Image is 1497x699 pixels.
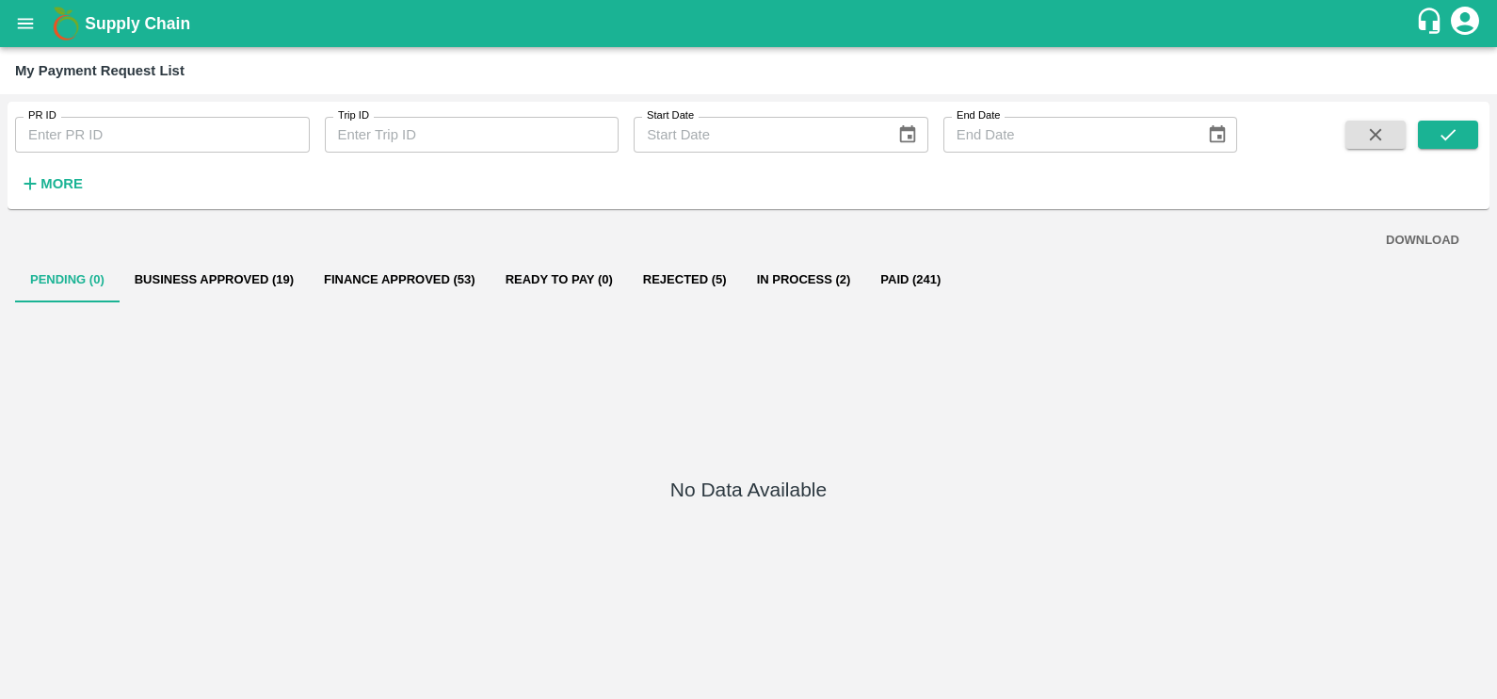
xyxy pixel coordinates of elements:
[338,108,369,123] label: Trip ID
[85,10,1415,37] a: Supply Chain
[15,257,120,302] button: Pending (0)
[1448,4,1482,43] div: account of current user
[1415,7,1448,41] div: customer-support
[309,257,491,302] button: Finance Approved (53)
[634,117,882,153] input: Start Date
[628,257,742,302] button: Rejected (5)
[491,257,628,302] button: Ready To Pay (0)
[4,2,47,45] button: open drawer
[40,176,83,191] strong: More
[943,117,1192,153] input: End Date
[890,117,926,153] button: Choose date
[670,477,827,503] h5: No Data Available
[647,108,694,123] label: Start Date
[742,257,866,302] button: In Process (2)
[85,14,190,33] b: Supply Chain
[120,257,309,302] button: Business Approved (19)
[865,257,956,302] button: Paid (241)
[15,168,88,200] button: More
[957,108,1000,123] label: End Date
[15,117,310,153] input: Enter PR ID
[1378,224,1467,257] button: DOWNLOAD
[47,5,85,42] img: logo
[325,117,620,153] input: Enter Trip ID
[15,58,185,83] div: My Payment Request List
[1199,117,1235,153] button: Choose date
[28,108,56,123] label: PR ID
